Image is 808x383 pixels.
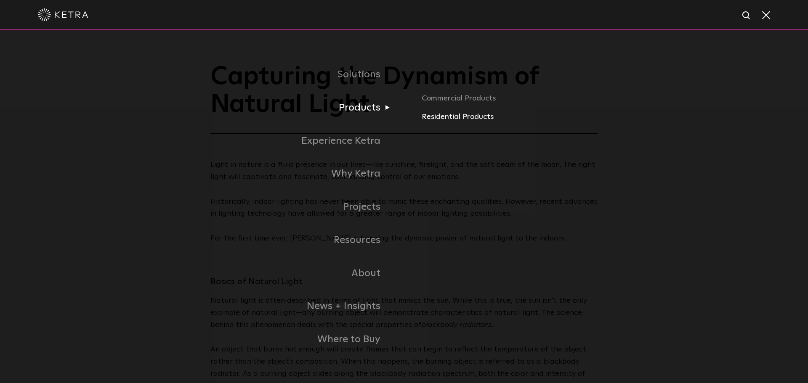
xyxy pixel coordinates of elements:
a: Where to Buy [122,323,404,356]
a: Commercial Products [422,92,686,111]
div: Navigation Menu [122,58,686,356]
a: Resources [122,224,404,257]
a: Solutions [122,58,404,91]
a: Why Ketra [122,157,404,190]
a: News + Insights [122,290,404,323]
a: Residential Products [422,111,686,123]
a: Projects [122,190,404,224]
a: Products [122,91,404,124]
img: search icon [742,11,752,21]
img: ketra-logo-2019-white [38,8,88,21]
a: About [122,257,404,290]
a: Experience Ketra [122,124,404,158]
